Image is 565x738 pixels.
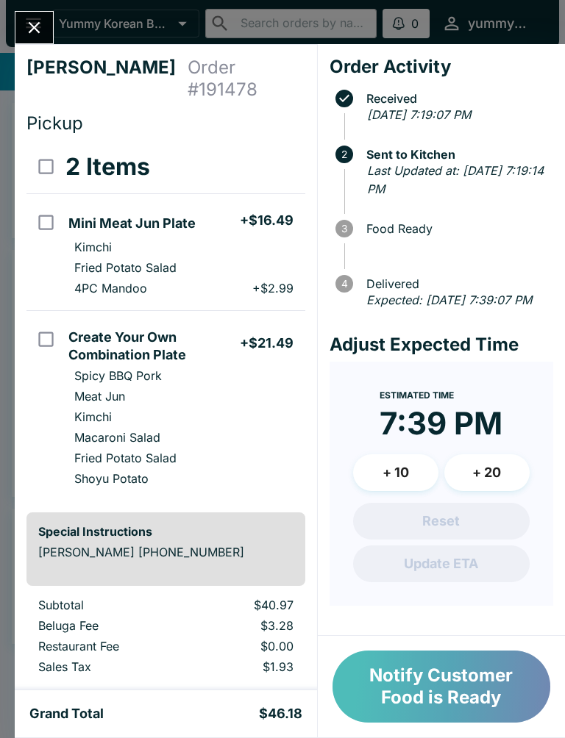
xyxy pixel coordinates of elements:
[195,618,293,633] p: $3.28
[26,140,305,501] table: orders table
[359,92,553,105] span: Received
[38,524,294,539] h6: Special Instructions
[74,260,177,275] p: Fried Potato Salad
[359,148,553,161] span: Sent to Kitchen
[359,277,553,290] span: Delivered
[259,705,302,723] h5: $46.18
[341,278,347,290] text: 4
[38,545,294,559] p: [PERSON_NAME] [PHONE_NUMBER]
[330,334,553,356] h4: Adjust Expected Time
[38,618,171,633] p: Beluga Fee
[240,212,294,229] h5: + $16.49
[74,409,112,424] p: Kimchi
[240,334,294,352] h5: + $21.49
[341,223,347,234] text: 3
[195,639,293,653] p: $0.00
[330,56,553,78] h4: Order Activity
[252,281,294,295] p: + $2.99
[74,368,162,383] p: Spicy BBQ Pork
[366,293,532,307] em: Expected: [DATE] 7:39:07 PM
[26,112,83,134] span: Pickup
[359,222,553,235] span: Food Ready
[74,451,177,465] p: Fried Potato Salad
[26,57,188,101] h4: [PERSON_NAME]
[74,240,112,254] p: Kimchi
[380,390,454,401] span: Estimated Time
[65,152,150,182] h3: 2 Items
[38,639,171,653] p: Restaurant Fee
[38,598,171,612] p: Subtotal
[74,471,149,486] p: Shoyu Potato
[341,148,347,160] text: 2
[444,454,530,491] button: + 20
[68,329,239,364] h5: Create Your Own Combination Plate
[353,454,438,491] button: + 10
[74,281,147,295] p: 4PC Mandoo
[29,705,104,723] h5: Grand Total
[74,389,125,404] p: Meat Jun
[26,598,305,680] table: orders table
[68,215,196,232] h5: Mini Meat Jun Plate
[367,107,471,122] em: [DATE] 7:19:07 PM
[195,659,293,674] p: $1.93
[188,57,305,101] h4: Order # 191478
[195,598,293,612] p: $40.97
[333,651,550,723] button: Notify Customer Food is Ready
[380,404,502,443] time: 7:39 PM
[15,12,53,43] button: Close
[74,430,160,445] p: Macaroni Salad
[367,163,544,197] em: Last Updated at: [DATE] 7:19:14 PM
[38,659,171,674] p: Sales Tax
